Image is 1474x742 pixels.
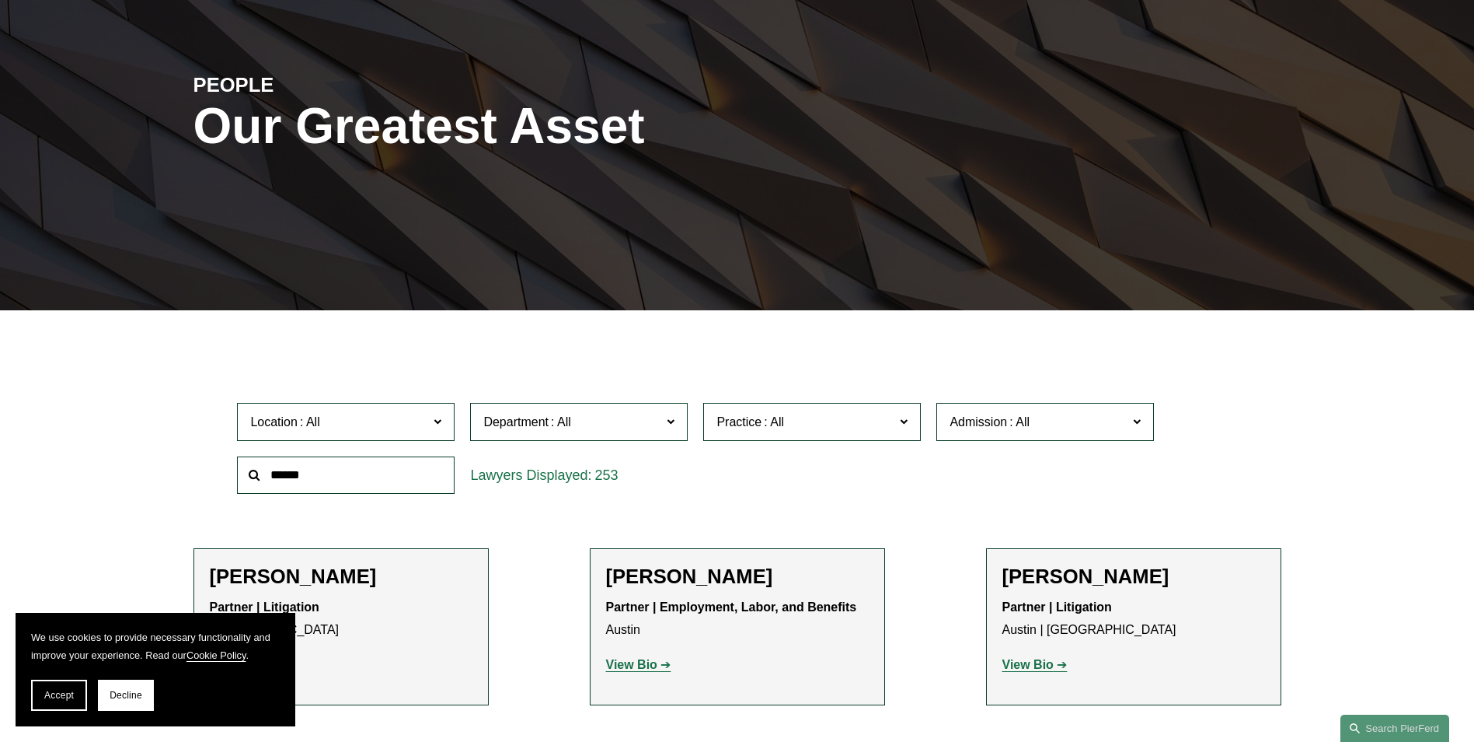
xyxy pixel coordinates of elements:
strong: Partner | Litigation [210,600,319,614]
h2: [PERSON_NAME] [1002,565,1265,589]
h4: PEOPLE [193,72,465,97]
p: Austin | [GEOGRAPHIC_DATA] [1002,597,1265,642]
section: Cookie banner [16,613,295,726]
p: [GEOGRAPHIC_DATA] [210,597,472,642]
h1: Our Greatest Asset [193,98,918,155]
a: View Bio [606,658,671,671]
span: Decline [110,690,142,701]
h2: [PERSON_NAME] [210,565,472,589]
button: Decline [98,680,154,711]
span: 253 [594,467,618,483]
strong: View Bio [1002,658,1054,671]
strong: Partner | Litigation [1002,600,1112,614]
p: We use cookies to provide necessary functionality and improve your experience. Read our . [31,628,280,664]
span: Practice [716,415,761,429]
a: Cookie Policy [186,649,246,661]
strong: View Bio [606,658,657,671]
p: Austin [606,597,869,642]
a: Search this site [1340,715,1449,742]
span: Department [483,415,549,429]
strong: Partner | Employment, Labor, and Benefits [606,600,857,614]
span: Location [250,415,298,429]
a: View Bio [1002,658,1068,671]
h2: [PERSON_NAME] [606,565,869,589]
button: Accept [31,680,87,711]
span: Accept [44,690,74,701]
span: Admission [950,415,1007,429]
